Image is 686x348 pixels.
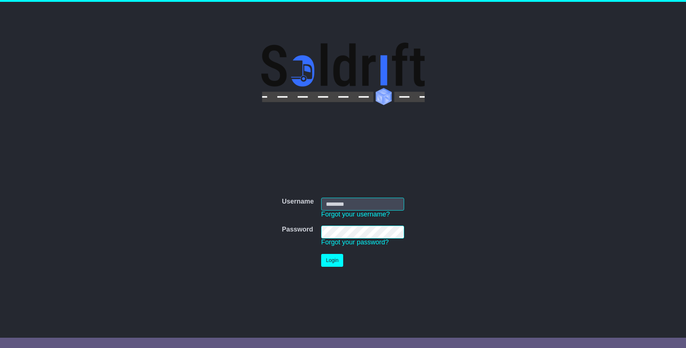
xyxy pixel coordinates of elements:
img: Soldrift Pty Ltd [261,43,425,105]
label: Password [282,226,313,234]
label: Username [282,198,314,206]
button: Login [321,254,343,267]
a: Forgot your username? [321,211,390,218]
a: Forgot your password? [321,238,389,246]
